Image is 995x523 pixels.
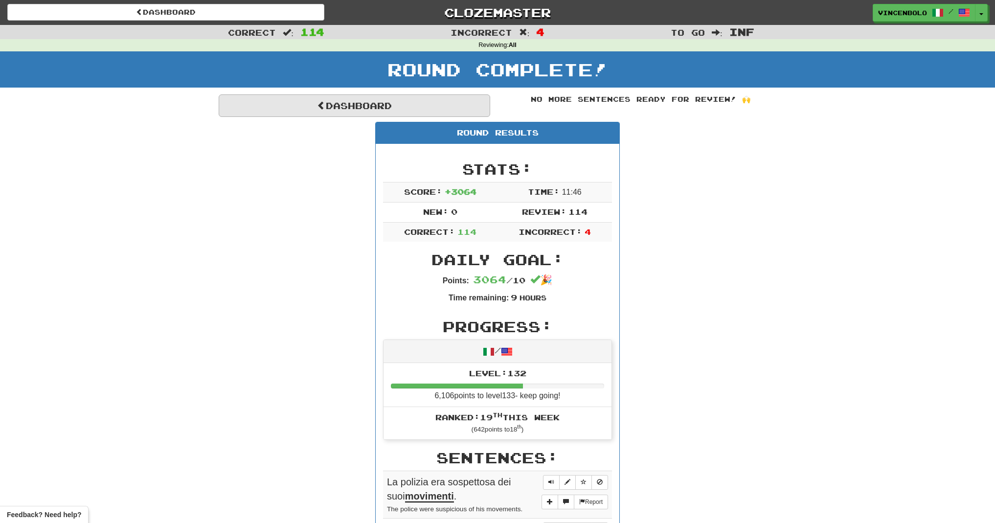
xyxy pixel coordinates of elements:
span: New: [423,207,449,216]
small: ( 642 points to 18 ) [472,426,524,433]
span: Time: [528,187,560,196]
span: Ranked: 19 this week [435,412,560,422]
a: Dashboard [7,4,324,21]
span: 114 [457,227,476,236]
h1: Round Complete! [3,60,992,79]
span: Correct: [404,227,455,236]
span: : [712,28,723,37]
span: Score: [404,187,442,196]
strong: Time remaining: [449,294,509,302]
span: / [949,8,953,15]
div: Round Results [376,122,619,144]
span: Level: 132 [469,368,526,378]
div: / [384,340,611,363]
span: Incorrect [451,27,512,37]
span: 114 [300,26,324,38]
span: Incorrect: [519,227,582,236]
button: Add sentence to collection [542,495,558,509]
span: 3064 [473,273,506,285]
span: vincenbolo [878,8,927,17]
span: 4 [585,227,591,236]
span: To go [671,27,705,37]
span: 🎉 [530,274,552,285]
u: movimenti [405,491,454,502]
span: : [283,28,294,37]
a: vincenbolo / [873,4,975,22]
button: Play sentence audio [543,475,560,490]
h2: Progress: [383,318,612,335]
span: 4 [536,26,544,38]
strong: Points: [443,276,469,285]
span: 9 [511,293,517,302]
small: Hours [520,294,546,302]
span: + 3064 [445,187,476,196]
small: The police were suspicious of his movements. [387,505,522,513]
sup: th [517,424,521,430]
sup: th [493,411,502,418]
span: Correct [228,27,276,37]
div: Sentence controls [543,475,608,490]
button: Report [574,495,608,509]
span: : [519,28,530,37]
strong: All [509,42,517,48]
span: 0 [451,207,457,216]
span: Inf [729,26,754,38]
a: Dashboard [219,94,490,117]
h2: Stats: [383,161,612,177]
li: 6,106 points to level 133 - keep going! [384,363,611,407]
div: More sentence controls [542,495,608,509]
button: Toggle favorite [575,475,592,490]
span: 11 : 46 [562,188,582,196]
button: Toggle ignore [591,475,608,490]
a: Clozemaster [339,4,656,21]
h2: Daily Goal: [383,251,612,268]
span: Open feedback widget [7,510,81,520]
span: Review: [522,207,566,216]
h2: Sentences: [383,450,612,466]
div: No more sentences ready for review! 🙌 [505,94,776,104]
span: 114 [568,207,588,216]
button: Edit sentence [559,475,576,490]
span: / 10 [473,275,525,285]
span: La polizia era sospettosa dei suoi . [387,477,511,502]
